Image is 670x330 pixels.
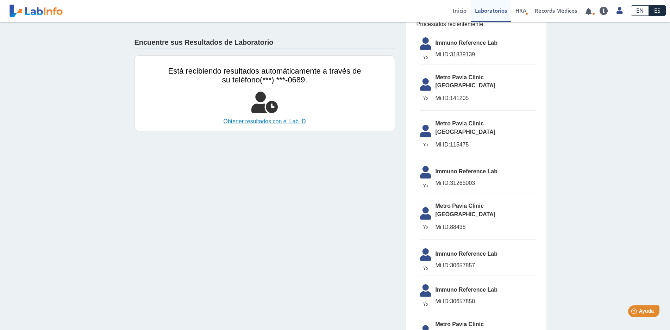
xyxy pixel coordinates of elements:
[436,250,536,258] span: Immuno Reference Lab
[416,54,436,61] span: Yo
[436,261,536,270] span: 30657857
[416,95,436,101] span: Yo
[436,73,536,90] span: Metro Pavia Clinic [GEOGRAPHIC_DATA]
[416,301,436,307] span: Yo
[168,67,361,84] span: Está recibiendo resultados automáticamente a través de su teléfono
[436,286,536,294] span: Immuno Reference Lab
[607,303,662,322] iframe: Help widget launcher
[134,38,274,47] h4: Encuentre sus Resultados de Laboratorio
[436,298,450,304] span: Mi ID:
[416,142,436,148] span: Yo
[436,224,450,230] span: Mi ID:
[436,39,536,47] span: Immuno Reference Lab
[436,51,450,57] span: Mi ID:
[436,262,450,268] span: Mi ID:
[436,202,536,219] span: Metro Pavia Clinic [GEOGRAPHIC_DATA]
[436,167,536,176] span: Immuno Reference Lab
[168,117,361,126] a: Obtener resultados con el Lab ID
[436,95,450,101] span: Mi ID:
[515,7,526,14] span: HRA
[631,5,649,16] a: EN
[436,119,536,136] span: Metro Pavia Clinic [GEOGRAPHIC_DATA]
[416,224,436,230] span: Yo
[436,141,536,149] span: 115475
[436,50,536,59] span: 31839139
[436,142,450,148] span: Mi ID:
[436,94,536,102] span: 141205
[416,265,436,272] span: Yo
[436,179,536,187] span: 31265003
[436,297,536,306] span: 30657858
[436,223,536,231] span: 88438
[436,180,450,186] span: Mi ID:
[649,5,666,16] a: ES
[417,20,536,29] span: Procesados recientemente
[416,183,436,189] span: Yo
